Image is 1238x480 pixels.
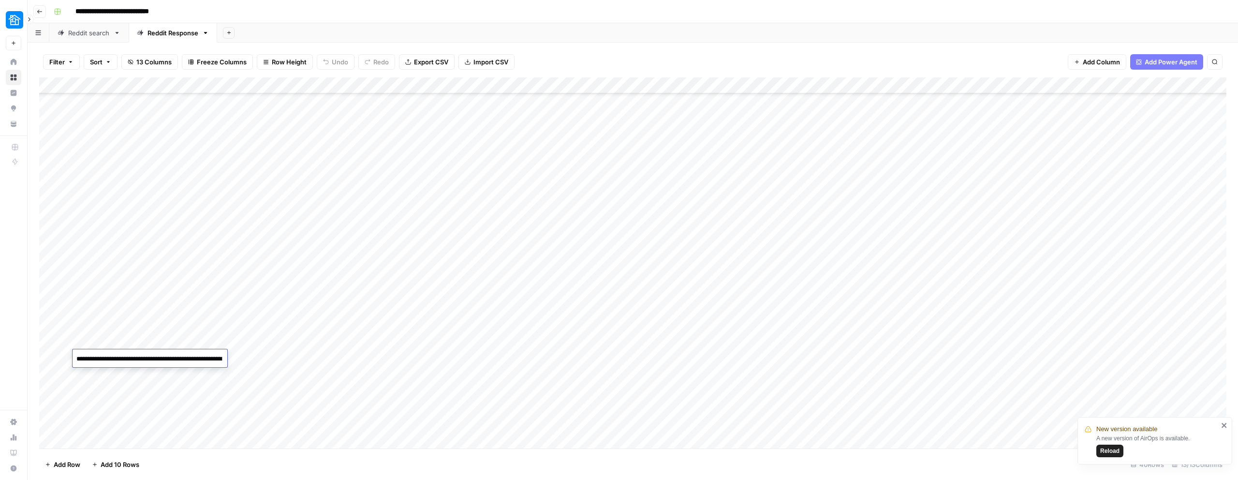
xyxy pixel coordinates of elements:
[6,70,21,85] a: Browse
[1096,445,1123,457] button: Reload
[6,461,21,476] button: Help + Support
[6,54,21,70] a: Home
[6,101,21,116] a: Opportunities
[257,54,313,70] button: Row Height
[473,57,508,67] span: Import CSV
[6,11,23,29] img: Neighbor Logo
[73,352,227,366] textarea: To enrich screen reader interactions, please activate Accessibility in Grammarly extension settings
[43,54,80,70] button: Filter
[197,57,247,67] span: Freeze Columns
[1221,421,1228,429] button: close
[90,57,103,67] span: Sort
[272,57,307,67] span: Row Height
[332,57,348,67] span: Undo
[49,23,129,43] a: Reddit search
[147,28,198,38] div: Reddit Response
[399,54,455,70] button: Export CSV
[39,457,86,472] button: Add Row
[182,54,253,70] button: Freeze Columns
[68,28,110,38] div: Reddit search
[414,57,448,67] span: Export CSV
[6,430,21,445] a: Usage
[458,54,515,70] button: Import CSV
[1083,57,1120,67] span: Add Column
[86,457,145,472] button: Add 10 Rows
[6,414,21,430] a: Settings
[1068,54,1126,70] button: Add Column
[84,54,118,70] button: Sort
[1096,424,1157,434] span: New version available
[1100,447,1120,455] span: Reload
[1127,457,1168,472] div: 40 Rows
[129,23,217,43] a: Reddit Response
[6,8,21,32] button: Workspace: Neighbor
[1130,54,1203,70] button: Add Power Agent
[121,54,178,70] button: 13 Columns
[54,460,80,469] span: Add Row
[1096,434,1218,457] div: A new version of AirOps is available.
[358,54,395,70] button: Redo
[1145,57,1197,67] span: Add Power Agent
[1168,457,1226,472] div: 13/13 Columns
[6,116,21,132] a: Your Data
[317,54,354,70] button: Undo
[6,445,21,461] a: Learning Hub
[373,57,389,67] span: Redo
[136,57,172,67] span: 13 Columns
[6,85,21,101] a: Insights
[49,57,65,67] span: Filter
[101,460,139,469] span: Add 10 Rows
